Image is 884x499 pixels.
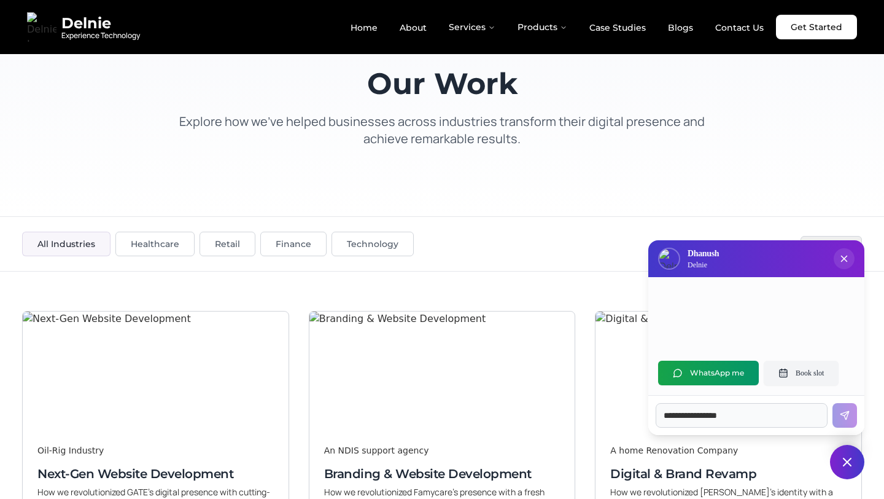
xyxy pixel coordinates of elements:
[115,232,195,256] button: Healthcare
[331,232,414,256] button: Technology
[659,249,679,269] img: Delnie Logo
[200,232,255,256] button: Retail
[580,17,656,38] a: Case Studies
[762,238,796,250] span: Sort by:
[260,232,327,256] button: Finance
[22,232,110,256] button: All Industries
[764,361,839,385] button: Book slot
[167,69,717,98] h1: Our Work
[324,465,560,482] h3: Branding & Website Development
[167,113,717,147] p: Explore how we've helped businesses across industries transform their digital presence and achiev...
[37,465,274,482] h3: Next-Gen Website Development
[37,444,274,457] div: Oil-Rig Industry
[508,15,577,39] button: Products
[776,15,857,39] a: Get Started
[658,361,759,385] button: WhatsApp me
[688,248,719,260] h3: Dhanush
[61,14,140,33] span: Delnie
[610,444,847,457] div: A home Renovation Company
[705,17,773,38] a: Contact Us
[27,12,56,42] img: Delnie Logo
[61,31,140,41] span: Experience Technology
[390,17,436,38] a: About
[309,312,575,430] img: Branding & Website Development
[830,445,864,479] button: Close chat
[658,17,703,38] a: Blogs
[23,312,289,430] img: Next-Gen Website Development
[341,15,773,39] nav: Main
[341,17,387,38] a: Home
[610,465,847,482] h3: Digital & Brand Revamp
[439,15,505,39] button: Services
[595,312,861,430] img: Digital & Brand Revamp
[834,248,855,269] button: Close chat popup
[688,260,719,270] p: Delnie
[324,444,560,457] div: An NDIS support agency
[27,12,140,42] a: Delnie Logo Full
